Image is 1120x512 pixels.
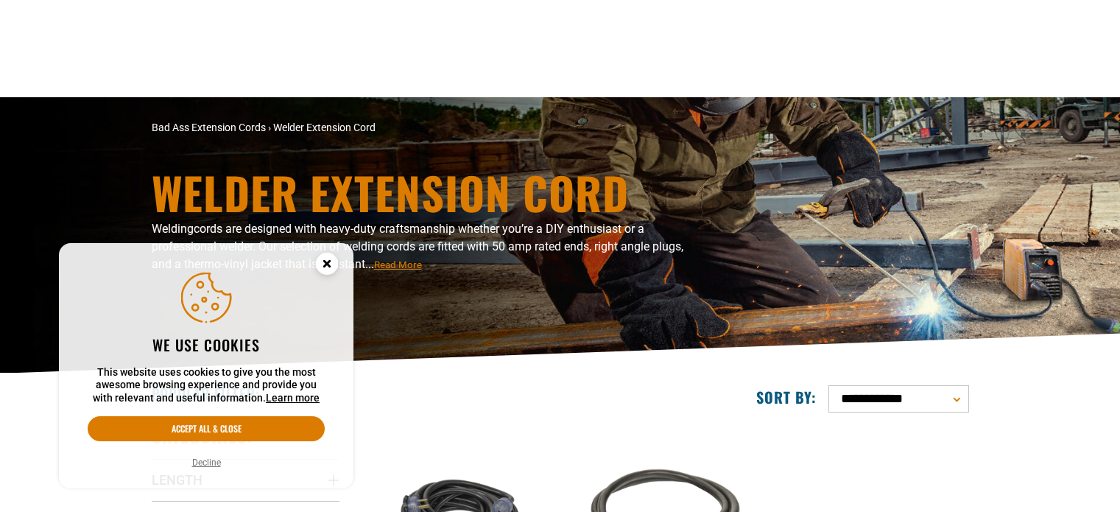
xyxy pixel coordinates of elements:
[266,392,320,404] a: Learn more
[273,122,376,133] span: Welder Extension Cord
[152,120,689,136] nav: breadcrumbs
[88,366,325,405] p: This website uses cookies to give you the most awesome browsing experience and provide you with r...
[59,243,353,489] aside: Cookie Consent
[756,387,817,407] label: Sort by:
[88,416,325,441] button: Accept all & close
[88,335,325,354] h2: We use cookies
[152,222,683,271] span: cords are designed with heavy-duty craftsmanship whether you’re a DIY enthusiast or a professiona...
[374,259,422,270] span: Read More
[188,455,225,470] button: Decline
[152,220,689,273] p: Welding
[152,170,689,214] h1: Welder Extension Cord
[152,122,266,133] a: Bad Ass Extension Cords
[268,122,271,133] span: ›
